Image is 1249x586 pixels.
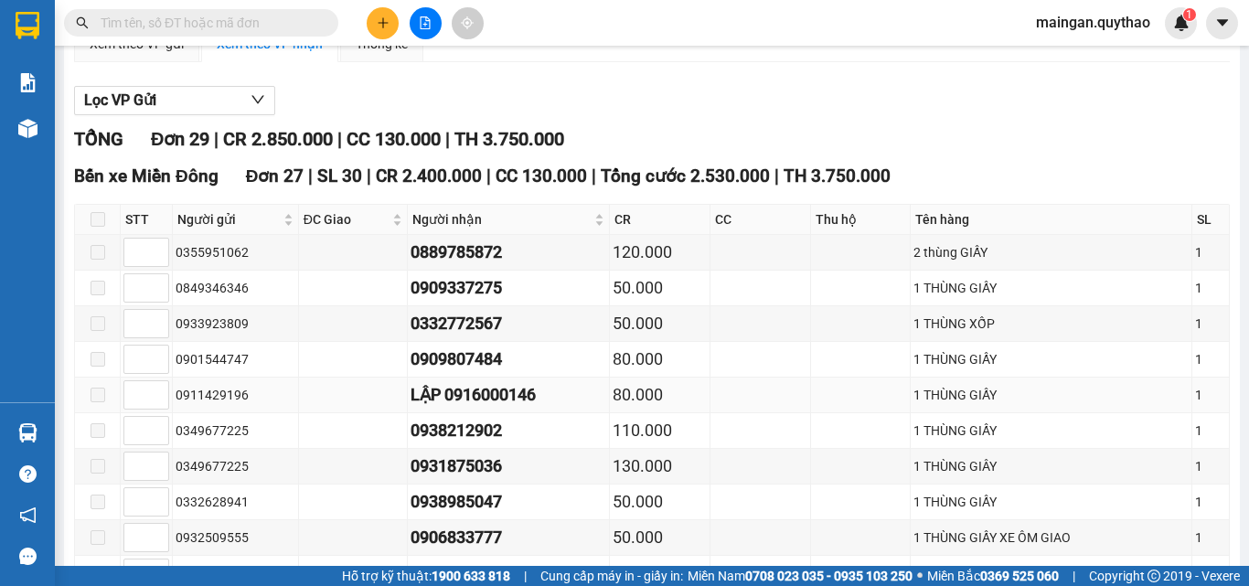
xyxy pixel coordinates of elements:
[811,205,911,235] th: Thu hộ
[486,165,491,186] span: |
[613,560,707,586] div: 110.000
[154,313,165,324] span: up
[154,325,165,336] span: down
[454,128,564,150] span: TH 3.750.000
[613,489,707,515] div: 50.000
[613,382,707,408] div: 80.000
[1195,563,1226,583] div: 1
[154,420,165,431] span: up
[154,562,165,573] span: up
[1206,7,1238,39] button: caret-down
[980,569,1059,583] strong: 0369 525 060
[176,349,295,369] div: 0901544747
[411,311,605,336] div: 0332772567
[148,324,168,337] span: Decrease Value
[745,569,913,583] strong: 0708 023 035 - 0935 103 250
[74,86,275,115] button: Lọc VP Gửi
[367,165,371,186] span: |
[452,7,484,39] button: aim
[176,492,295,512] div: 0332628941
[148,488,168,502] span: Increase Value
[411,275,605,301] div: 0909337275
[154,539,165,550] span: down
[1195,385,1226,405] div: 1
[18,119,37,138] img: warehouse-icon
[1195,527,1226,548] div: 1
[1195,314,1226,334] div: 1
[913,421,1189,441] div: 1 THÙNG GIẤY
[913,314,1189,334] div: 1 THÙNG XỐP
[411,525,605,550] div: 0906833777
[148,538,168,551] span: Decrease Value
[154,468,165,479] span: down
[19,548,37,565] span: message
[154,397,165,408] span: down
[601,165,770,186] span: Tổng cước 2.530.000
[461,16,474,29] span: aim
[154,348,165,359] span: up
[613,418,707,443] div: 110.000
[176,385,295,405] div: 0911429196
[1186,8,1192,21] span: 1
[613,275,707,301] div: 50.000
[913,349,1189,369] div: 1 THÙNG GIẤY
[613,525,707,550] div: 50.000
[251,92,265,107] span: down
[419,16,432,29] span: file-add
[148,310,168,324] span: Increase Value
[913,492,1189,512] div: 1 THÙNG GIẤY
[1214,15,1231,31] span: caret-down
[176,456,295,476] div: 0349677225
[540,566,683,586] span: Cung cấp máy in - giấy in:
[1195,242,1226,262] div: 1
[148,381,168,395] span: Increase Value
[214,128,219,150] span: |
[176,563,295,583] div: 0934844996
[154,241,165,252] span: up
[84,89,156,112] span: Lọc VP Gửi
[246,165,304,186] span: Đơn 27
[148,239,168,252] span: Increase Value
[177,209,280,229] span: Người gửi
[410,7,442,39] button: file-add
[176,421,295,441] div: 0349677225
[18,73,37,92] img: solution-icon
[1073,566,1075,586] span: |
[18,423,37,442] img: warehouse-icon
[347,128,441,150] span: CC 130.000
[613,453,707,479] div: 130.000
[411,382,605,408] div: LẬP 0916000146
[496,165,587,186] span: CC 130.000
[308,165,313,186] span: |
[774,165,779,186] span: |
[154,277,165,288] span: up
[148,252,168,266] span: Decrease Value
[524,566,527,586] span: |
[913,527,1189,548] div: 1 THÙNG GIẤY XE ÔM GIAO
[411,418,605,443] div: 0938212902
[317,165,362,186] span: SL 30
[16,12,39,39] img: logo-vxr
[610,205,710,235] th: CR
[176,242,295,262] div: 0355951062
[304,209,390,229] span: ĐC Giao
[913,385,1189,405] div: 1 THÙNG GIẤY
[1195,421,1226,441] div: 1
[1195,349,1226,369] div: 1
[592,165,596,186] span: |
[148,466,168,480] span: Decrease Value
[148,453,168,466] span: Increase Value
[917,572,923,580] span: ⚪️
[913,278,1189,298] div: 1 THÙNG GIẤY
[148,524,168,538] span: Increase Value
[913,563,1189,583] div: 1 THÙNG GIẤY
[76,16,89,29] span: search
[176,314,295,334] div: 0933923809
[1195,492,1226,512] div: 1
[148,274,168,288] span: Increase Value
[613,311,707,336] div: 50.000
[1148,570,1160,582] span: copyright
[154,504,165,515] span: down
[154,361,165,372] span: down
[710,205,811,235] th: CC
